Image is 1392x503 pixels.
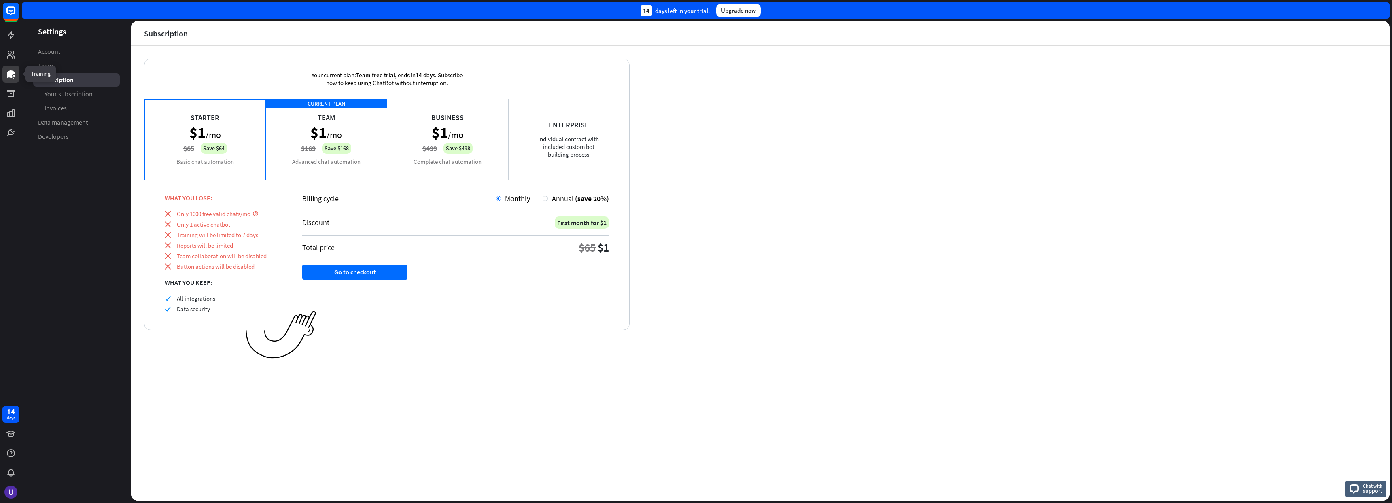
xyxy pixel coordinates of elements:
[641,5,710,16] div: days left in your trial.
[579,240,596,255] div: $65
[165,242,171,248] i: close
[33,116,120,129] a: Data management
[416,71,435,79] span: 14 days
[38,62,53,70] span: Team
[33,45,120,58] a: Account
[33,102,120,115] a: Invoices
[302,265,407,280] button: Go to checkout
[552,194,574,203] span: Annual
[716,4,761,17] div: Upgrade now
[45,90,93,98] span: Your subscription
[165,253,171,259] i: close
[302,194,496,203] div: Billing cycle
[177,252,267,260] span: Team collaboration will be disabled
[598,240,609,255] div: $1
[165,278,282,287] div: WHAT YOU KEEP:
[1363,487,1383,495] span: support
[356,71,395,79] span: Team free trial
[38,118,88,127] span: Data management
[177,210,250,218] span: Only 1000 free valid chats/mo
[165,306,171,312] i: check
[575,194,609,203] span: (save 20%)
[641,5,652,16] div: 14
[22,26,131,37] header: Settings
[6,3,31,28] button: Open LiveChat chat widget
[505,194,530,203] span: Monthly
[165,232,171,238] i: close
[300,59,474,99] div: Your current plan: , ends in . Subscribe now to keep using ChatBot without interruption.
[33,59,120,72] a: Team
[38,76,74,84] span: Subscription
[165,295,171,301] i: check
[177,231,258,239] span: Training will be limited to 7 days
[1363,482,1383,490] span: Chat with
[45,104,67,112] span: Invoices
[165,263,171,270] i: close
[177,305,210,313] span: Data security
[177,242,233,249] span: Reports will be limited
[177,221,230,228] span: Only 1 active chatbot
[7,408,15,415] div: 14
[33,130,120,143] a: Developers
[302,218,329,227] div: Discount
[555,216,609,229] div: First month for $1
[165,194,282,202] div: WHAT YOU LOSE:
[165,211,171,217] i: close
[2,406,19,423] a: 14 days
[246,311,316,359] img: ec979a0a656117aaf919.png
[33,87,120,101] a: Your subscription
[177,263,255,270] span: Button actions will be disabled
[165,221,171,227] i: close
[302,243,335,252] div: Total price
[38,132,69,141] span: Developers
[7,415,15,421] div: days
[177,295,215,302] span: All integrations
[38,47,60,56] span: Account
[144,29,188,38] div: Subscription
